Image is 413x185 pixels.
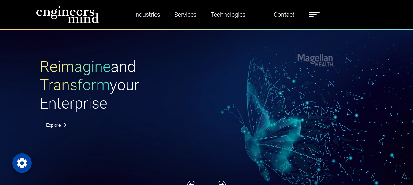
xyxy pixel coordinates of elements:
[40,76,110,94] span: Transform
[36,6,99,23] img: logo
[132,8,163,22] a: Industries
[208,8,248,22] a: Technologies
[40,121,72,130] a: Explore
[271,8,297,22] a: Contact
[40,58,111,76] span: Reimagine
[172,8,199,22] a: Services
[40,58,207,112] h1: and your Enterprise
